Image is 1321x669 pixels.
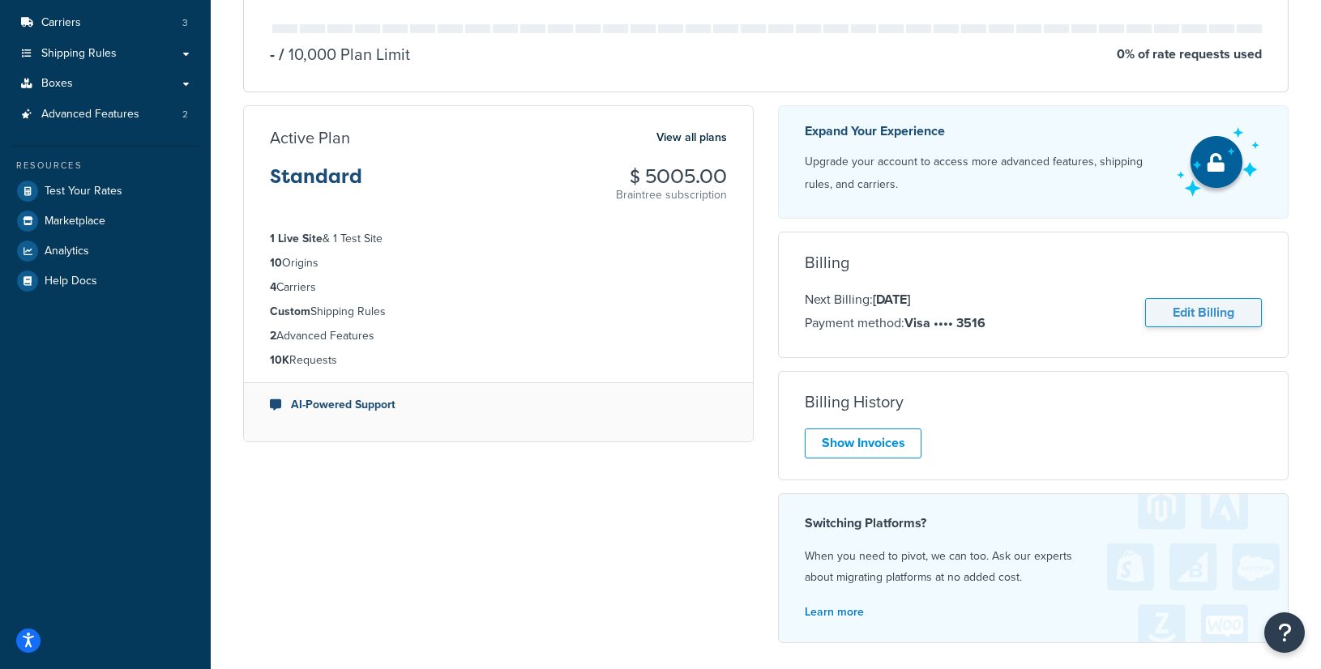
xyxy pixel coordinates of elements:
a: Edit Billing [1145,298,1262,328]
span: Test Your Rates [45,185,122,198]
strong: 1 Live Site [270,230,323,247]
span: 2 [182,108,188,121]
a: Learn more [805,603,864,620]
a: Carriers 3 [12,8,199,38]
li: & 1 Test Site [270,230,727,248]
a: Expand Your Experience Upgrade your account to access more advanced features, shipping rules, and... [778,105,1289,219]
a: Test Your Rates [12,177,199,206]
strong: 2 [270,327,276,344]
p: Payment method: [805,313,985,334]
h3: Standard [270,166,362,200]
a: Boxes [12,69,199,99]
span: Analytics [45,245,89,258]
a: Shipping Rules [12,39,199,69]
li: Advanced Features [12,100,199,130]
p: - [270,43,275,66]
p: Upgrade your account to access more advanced features, shipping rules, and carriers. [805,151,1162,196]
strong: Custom [270,303,310,320]
strong: Visa •••• 3516 [904,313,985,332]
span: Help Docs [45,275,97,288]
p: Next Billing: [805,289,985,310]
h3: Billing [805,254,849,271]
p: 10,000 Plan Limit [275,43,410,66]
span: 3 [182,16,188,30]
li: Origins [270,254,727,272]
p: When you need to pivot, we can too. Ask our experts about migrating platforms at no added cost. [805,546,1262,588]
h3: Billing History [805,393,904,411]
span: Shipping Rules [41,47,117,61]
li: Requests [270,352,727,369]
li: Advanced Features [270,327,727,345]
p: Braintree subscription [616,187,727,203]
li: Shipping Rules [270,303,727,321]
strong: 10K [270,352,289,369]
a: Advanced Features 2 [12,100,199,130]
h3: Active Plan [270,129,350,147]
li: Carriers [270,279,727,296]
a: View all plans [656,127,727,148]
p: 0 % of rate requests used [1117,43,1262,66]
span: Marketplace [45,215,105,228]
li: Carriers [12,8,199,38]
h3: $ 5005.00 [616,166,727,187]
p: Expand Your Experience [805,120,1162,143]
a: Help Docs [12,266,199,296]
strong: 4 [270,279,276,296]
div: Resources [12,159,199,173]
a: Analytics [12,236,199,266]
a: Marketplace [12,207,199,236]
span: Carriers [41,16,81,30]
span: Advanced Features [41,108,139,121]
span: Boxes [41,77,73,91]
strong: 10 [270,254,282,271]
h4: Switching Platforms? [805,513,1262,533]
li: AI-Powered Support [270,396,727,414]
strong: [DATE] [873,290,910,309]
a: Show Invoices [805,428,921,458]
button: Open Resource Center [1264,612,1305,653]
span: / [279,42,284,66]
